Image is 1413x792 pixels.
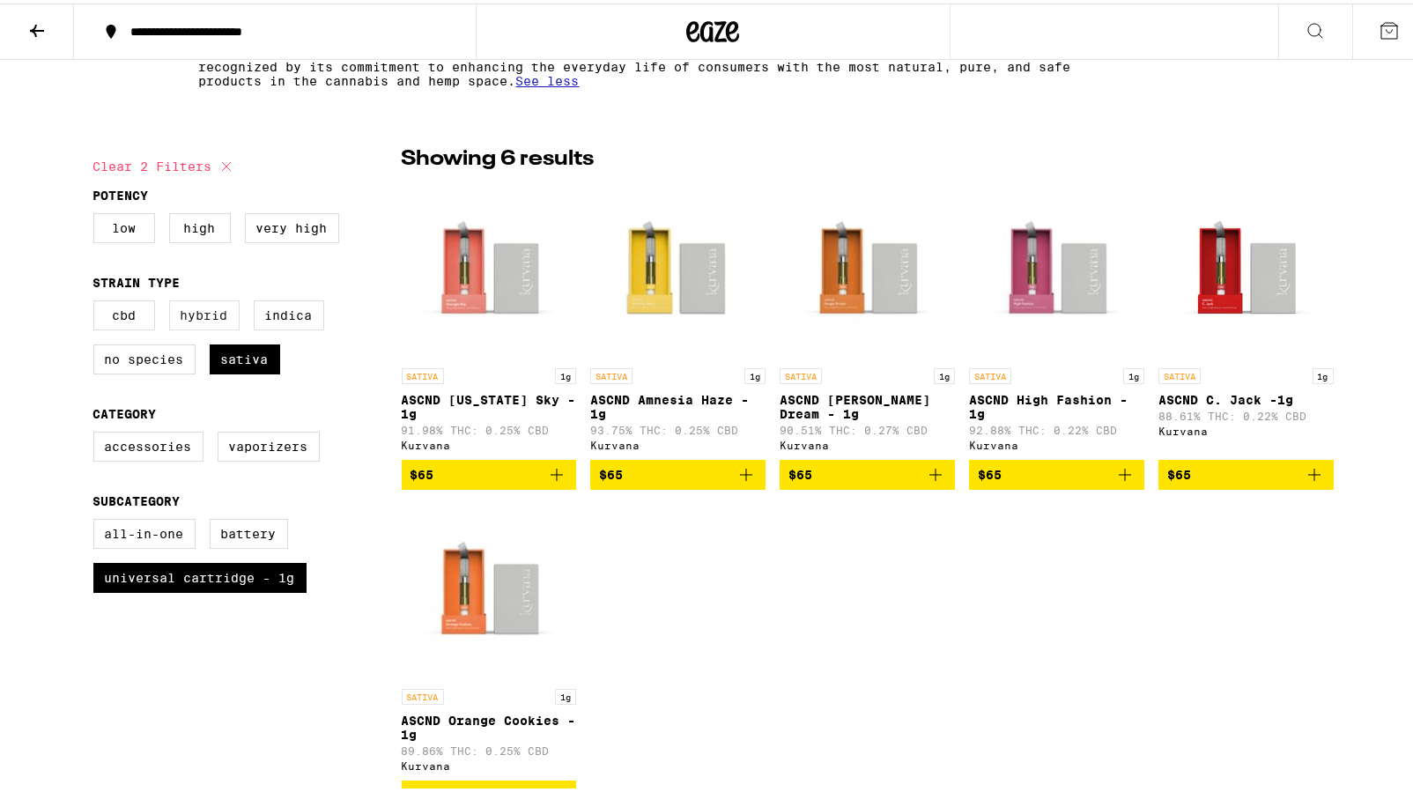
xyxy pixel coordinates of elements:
[1158,365,1201,381] p: SATIVA
[402,180,577,456] a: Open page for ASCND Georgia Sky - 1g from Kurvana
[402,456,577,486] button: Add to bag
[93,341,196,371] label: No Species
[93,491,181,505] legend: Subcategory
[969,456,1144,486] button: Add to bag
[516,70,580,85] span: See less
[218,428,320,458] label: Vaporizers
[169,210,231,240] label: High
[1180,180,1312,356] img: Kurvana - ASCND C. Jack -1g
[93,141,237,185] button: Clear 2 filters
[969,389,1144,418] p: ASCND High Fashion - 1g
[402,436,577,448] div: Kurvana
[780,389,955,418] p: ASCND [PERSON_NAME] Dream - 1g
[169,297,240,327] label: Hybrid
[590,456,766,486] button: Add to bag
[969,421,1144,433] p: 92.88% THC: 0.22% CBD
[599,464,623,478] span: $65
[744,365,766,381] p: 1g
[1158,180,1334,456] a: Open page for ASCND C. Jack -1g from Kurvana
[93,210,155,240] label: Low
[411,464,434,478] span: $65
[93,272,181,286] legend: Strain Type
[11,12,127,26] span: Hi. Need any help?
[969,180,1144,456] a: Open page for ASCND High Fashion - 1g from Kurvana
[93,559,307,589] label: Universal Cartridge - 1g
[1158,407,1334,418] p: 88.61% THC: 0.22% CBD
[1158,422,1334,433] div: Kurvana
[969,365,1011,381] p: SATIVA
[1158,456,1334,486] button: Add to bag
[210,341,280,371] label: Sativa
[590,421,766,433] p: 93.75% THC: 0.25% CBD
[780,180,955,456] a: Open page for ASCND Tangie Dream - 1g from Kurvana
[402,500,577,677] img: Kurvana - ASCND Orange Cookies - 1g
[780,456,955,486] button: Add to bag
[1313,365,1334,381] p: 1g
[402,742,577,753] p: 89.86% THC: 0.25% CBD
[590,436,766,448] div: Kurvana
[780,365,822,381] p: SATIVA
[402,500,577,777] a: Open page for ASCND Orange Cookies - 1g from Kurvana
[590,389,766,418] p: ASCND Amnesia Haze - 1g
[1123,365,1144,381] p: 1g
[1158,389,1334,403] p: ASCND C. Jack -1g
[780,421,955,433] p: 90.51% THC: 0.27% CBD
[590,180,766,356] img: Kurvana - ASCND Amnesia Haze - 1g
[402,141,595,171] p: Showing 6 results
[590,180,766,456] a: Open page for ASCND Amnesia Haze - 1g from Kurvana
[93,428,203,458] label: Accessories
[934,365,955,381] p: 1g
[555,685,576,701] p: 1g
[93,515,196,545] label: All-In-One
[402,389,577,418] p: ASCND [US_STATE] Sky - 1g
[1167,464,1191,478] span: $65
[402,421,577,433] p: 91.98% THC: 0.25% CBD
[402,757,577,768] div: Kurvana
[780,436,955,448] div: Kurvana
[93,403,157,418] legend: Category
[93,185,149,199] legend: Potency
[555,365,576,381] p: 1g
[780,180,955,356] img: Kurvana - ASCND Tangie Dream - 1g
[210,515,288,545] label: Battery
[402,180,577,356] img: Kurvana - ASCND Georgia Sky - 1g
[93,297,155,327] label: CBD
[969,436,1144,448] div: Kurvana
[788,464,812,478] span: $65
[402,710,577,738] p: ASCND Orange Cookies - 1g
[590,365,633,381] p: SATIVA
[245,210,339,240] label: Very High
[978,464,1002,478] span: $65
[402,365,444,381] p: SATIVA
[402,685,444,701] p: SATIVA
[254,297,324,327] label: Indica
[969,180,1144,356] img: Kurvana - ASCND High Fashion - 1g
